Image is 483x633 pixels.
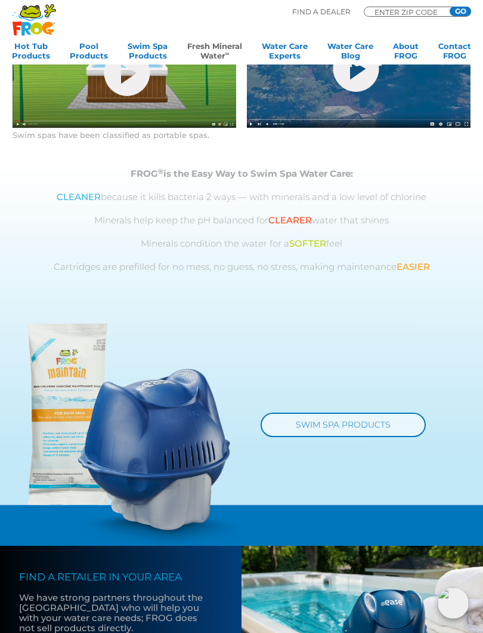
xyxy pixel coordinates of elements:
[292,7,351,17] p: Find A Dealer
[131,168,353,179] strong: FROG is the Easy Way to Swim Spa Water Care:
[27,262,456,272] p: Cartridges are prefilled for no mess, no guess, no stress, making maintenance
[268,214,312,226] span: CLEARER
[27,192,456,202] p: because it kills bacteria 2 ways — with minerals and a low level of chlorine
[158,167,163,176] sup: ®
[225,50,230,57] sup: ∞
[57,191,101,202] span: CLEANER
[13,131,236,140] p: Swim spas have been classified as portable spas.
[438,588,469,619] img: openIcon
[187,41,242,65] a: Fresh MineralWater∞
[27,238,456,248] p: Minerals condition the water for a feel
[397,261,430,272] span: EASIER
[261,413,426,437] a: SWIM SPA PRODUCTS
[262,41,308,65] a: Water CareExperts
[373,9,445,15] input: Zip Code Form
[438,41,471,65] a: ContactFROG
[12,41,50,65] a: Hot TubProducts
[289,238,326,249] span: SOFTER
[19,592,203,633] p: We have strong partners throughout the [GEOGRAPHIC_DATA] who will help you with your water care n...
[128,41,168,65] a: Swim SpaProducts
[393,41,419,65] a: AboutFROG
[327,41,373,65] a: Water CareBlog
[450,7,471,16] input: GO
[27,323,241,546] img: FMW-swim-spa-product-bottom
[19,571,203,583] h4: FIND A RETAILER IN YOUR AREA
[27,215,456,225] p: Minerals help keep the pH balanced for water that shines
[70,41,108,65] a: PoolProducts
